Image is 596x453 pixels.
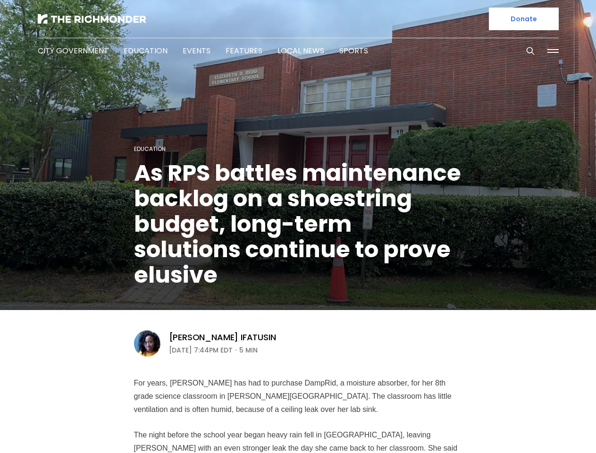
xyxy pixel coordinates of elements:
a: Sports [339,45,368,56]
h1: As RPS battles maintenance backlog on a shoestring budget, long-term solutions continue to prove ... [134,160,462,288]
a: [PERSON_NAME] Ifatusin [169,332,276,343]
img: The Richmonder [38,14,146,24]
a: Donate [489,8,559,30]
span: 5 min [239,344,258,356]
a: Education [124,45,168,56]
p: For years, [PERSON_NAME] has had to purchase DampRid, a moisture absorber, for her 8th grade scie... [134,377,462,416]
img: Victoria A. Ifatusin [134,330,160,357]
a: Features [226,45,262,56]
button: Search this site [523,44,537,58]
a: Local News [277,45,324,56]
time: [DATE] 7:44PM EDT [169,344,233,356]
a: City Government [38,45,109,56]
a: Education [134,145,166,153]
a: Events [183,45,210,56]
